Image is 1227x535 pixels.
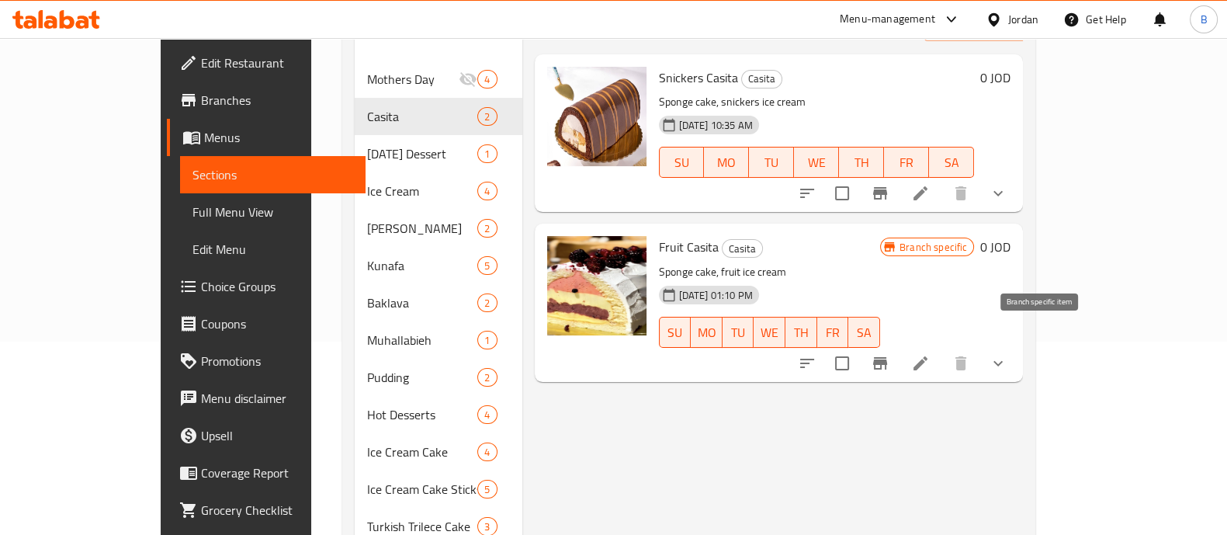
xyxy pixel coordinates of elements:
span: 4 [478,408,496,422]
button: TU [723,317,754,348]
span: TH [792,321,811,344]
span: B [1200,11,1207,28]
button: show more [979,175,1017,212]
button: MO [691,317,723,348]
a: Edit Menu [180,231,366,268]
span: Ice Cream Cake [367,443,477,461]
a: Choice Groups [167,268,366,305]
div: items [477,256,497,275]
span: 3 [478,519,496,534]
button: WE [794,147,839,178]
button: sort-choices [789,345,826,382]
button: MO [704,147,749,178]
div: Menu-management [840,10,935,29]
span: [DATE] 01:10 PM [673,288,759,303]
span: Promotions [201,352,353,370]
span: Menu disclaimer [201,389,353,408]
div: [DATE] Dessert1 [355,135,522,172]
button: TH [785,317,817,348]
span: 5 [478,259,496,273]
div: Casita [722,239,763,258]
span: Coverage Report [201,464,353,482]
a: Menus [167,119,366,156]
span: Ice Cream [367,182,477,200]
span: Menus [204,128,353,147]
a: Sections [180,156,366,193]
span: Coupons [201,314,353,333]
span: Casita [742,70,782,88]
a: Edit Restaurant [167,44,366,82]
span: MO [697,321,716,344]
a: Coupons [167,305,366,342]
button: SA [848,317,880,348]
img: Snickers Casita [547,67,646,166]
span: [DATE] 10:35 AM [673,118,759,133]
span: Casita [723,240,762,258]
span: Mothers Day [367,70,459,89]
div: Kunafa5 [355,247,522,284]
div: items [477,70,497,89]
span: Casita [367,107,477,126]
span: [DATE] Dessert [367,144,477,163]
span: Select to update [826,347,858,380]
button: Branch-specific-item [861,175,899,212]
span: Ice Cream Cake Sticks [367,480,477,499]
span: WE [800,151,833,174]
p: Sponge cake, fruit ice cream [659,262,881,282]
span: 2 [478,109,496,124]
div: Ice Cream Cake4 [355,433,522,471]
button: Branch-specific-item [861,345,899,382]
a: Edit menu item [911,184,930,203]
a: Promotions [167,342,366,380]
p: Sponge cake, snickers ice cream [659,92,975,112]
div: Mothers Day4 [355,61,522,98]
div: items [477,405,497,424]
span: Pudding [367,368,477,387]
span: TU [729,321,748,344]
span: Grocery Checklist [201,501,353,519]
div: Halawet Al Jabin [367,219,477,238]
div: Jordan [1008,11,1038,28]
span: 4 [478,445,496,460]
span: TH [845,151,878,174]
div: items [477,443,497,461]
span: Edit Menu [192,240,353,259]
div: Casita [741,70,782,89]
div: [PERSON_NAME]2 [355,210,522,247]
div: Muhallabieh1 [355,321,522,359]
button: delete [942,345,979,382]
span: Full Menu View [192,203,353,221]
a: Menu disclaimer [167,380,366,417]
div: Baklava [367,294,477,312]
span: Upsell [201,426,353,445]
svg: Show Choices [989,184,1007,203]
div: items [477,331,497,349]
div: Pudding2 [355,359,522,396]
span: 4 [478,184,496,199]
h6: 0 JOD [980,67,1010,89]
img: Fruit Casita [547,236,646,335]
h6: 0 JOD [980,236,1010,258]
span: 2 [478,296,496,311]
span: Muhallabieh [367,331,477,349]
svg: Inactive section [459,70,477,89]
div: Hot Desserts4 [355,396,522,433]
button: show more [979,345,1017,382]
div: items [477,480,497,499]
span: Edit Restaurant [201,54,353,72]
span: SA [935,151,968,174]
button: SA [929,147,974,178]
span: 1 [478,147,496,162]
div: items [477,107,497,126]
span: FR [823,321,843,344]
span: MO [710,151,743,174]
span: Hot Desserts [367,405,477,424]
span: Branches [201,91,353,109]
a: Grocery Checklist [167,492,366,529]
span: SU [666,151,698,174]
